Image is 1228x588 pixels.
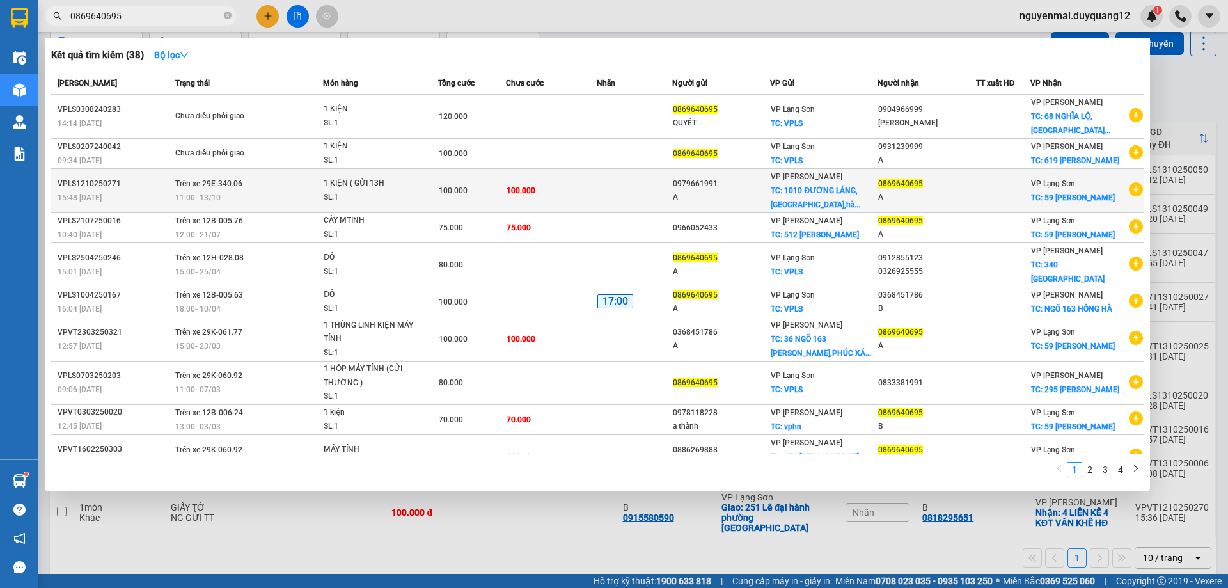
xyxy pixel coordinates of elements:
span: VP Nhận [1030,79,1062,88]
span: TC: 619 [PERSON_NAME] [1031,156,1119,165]
span: Món hàng [323,79,358,88]
span: plus-circle [1129,375,1143,389]
span: TT xuất HĐ [976,79,1015,88]
a: 1 [1067,463,1082,477]
span: 12:00 - 21/07 [175,230,221,239]
span: 100.000 [507,452,535,461]
span: VP [PERSON_NAME] [771,321,842,330]
div: Chưa điều phối giao [175,147,271,161]
span: 0869640695 [878,328,923,337]
span: plus-circle [1129,411,1143,425]
div: 0368451786 [878,289,975,302]
li: 4 [1113,462,1128,477]
a: 2 [1083,463,1097,477]
span: question-circle [13,504,26,516]
span: plus-circle [1129,294,1143,308]
span: plus-circle [1129,182,1143,196]
div: 1 THÙNG LINH KIỆN MÁY TÍNH [324,319,420,346]
span: 70.000 [439,415,463,424]
span: 0869640695 [673,149,718,158]
span: Người nhận [878,79,919,88]
button: left [1051,462,1067,477]
div: MÁY TÍNH [324,443,420,457]
span: TC: VPLS [771,305,803,314]
span: plus-circle [1129,331,1143,345]
span: down [180,51,189,60]
span: VP Lạng Sơn [1031,179,1075,188]
div: [PERSON_NAME] [878,116,975,130]
span: 15:00 - 25/04 [175,267,221,276]
span: 0869640695 [673,105,718,114]
div: SL: 1 [324,116,420,131]
div: CÂY MTINH [324,214,420,228]
span: plus-circle [1129,257,1143,271]
span: 0869640695 [673,378,718,387]
span: 11:00 - 07/03 [175,385,221,394]
span: Trên xe 29K-060.92 [175,445,242,454]
sup: 1 [24,472,28,476]
span: search [53,12,62,20]
div: A [878,339,975,353]
li: 3 [1098,462,1113,477]
span: VP Lạng Sơn [771,105,815,114]
strong: Bộ lọc [154,50,189,60]
span: TC: 68 NGHĨA LỘ,[GEOGRAPHIC_DATA]... [1031,112,1110,135]
span: 09:06 [DATE] [58,385,102,394]
div: ĐỒ [324,288,420,302]
span: message [13,561,26,573]
div: VPLS2107250016 [58,214,171,228]
span: VP [PERSON_NAME] [1031,290,1103,299]
span: Trên xe 12B-005.63 [175,290,243,299]
div: SL: 1 [324,346,420,360]
div: 1 kiện [324,406,420,420]
span: Trên xe 29K-060.92 [175,371,242,380]
span: 0869640695 [878,408,923,417]
span: TC: 59 [PERSON_NAME] [1031,230,1115,239]
span: VP Lạng Sơn [1031,328,1075,337]
span: 10:40 [DATE] [58,230,102,239]
li: 2 [1082,462,1098,477]
div: VPLS2504250246 [58,251,171,265]
span: TC: 340 [GEOGRAPHIC_DATA] [1031,260,1105,283]
span: 0869640695 [878,179,923,188]
div: B [878,420,975,433]
span: VP [PERSON_NAME] [771,172,842,181]
span: Tổng cước [438,79,475,88]
span: plus-circle [1129,449,1143,463]
div: VPVT0303250020 [58,406,171,419]
span: VP [PERSON_NAME] [1031,246,1103,255]
div: 0966052433 [673,221,770,235]
span: VP [PERSON_NAME] [1031,142,1103,151]
span: Người gửi [672,79,707,88]
div: 1 KIỆN [324,139,420,154]
span: 11:00 - 13/10 [175,193,221,202]
span: 0869640695 [878,216,923,225]
div: 1 KIỆN [324,102,420,116]
span: 09:34 [DATE] [58,156,102,165]
span: 18:00 - 10/04 [175,305,221,314]
div: 0886269888 [673,443,770,457]
span: VP Lạng Sơn [771,253,815,262]
span: 13:00 - 03/03 [175,422,221,431]
div: A [673,191,770,204]
div: SL: 1 [324,302,420,316]
li: Previous Page [1051,462,1067,477]
span: Trạng thái [175,79,210,88]
div: VPVT2303250321 [58,326,171,339]
div: SL: 1 [324,228,420,242]
span: TC: 36 NGÕ 163 [PERSON_NAME],PHÚC XÁ... [771,335,871,358]
img: warehouse-icon [13,474,26,488]
span: 75.000 [439,223,463,232]
span: 15:01 [DATE] [58,267,102,276]
img: logo-vxr [11,8,28,28]
div: A [673,302,770,315]
div: VPVT1602250303 [58,443,171,456]
span: VP Lạng Sơn [771,290,815,299]
span: Trên xe 12H-028.08 [175,253,244,262]
span: Trên xe 29E-340.06 [175,179,242,188]
span: Trên xe 12B-006.24 [175,408,243,417]
div: VPLS0207240042 [58,140,171,154]
span: 15:48 [DATE] [58,193,102,202]
span: TC: 512 [PERSON_NAME] [771,230,859,239]
span: TC: VPLS [771,385,803,394]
